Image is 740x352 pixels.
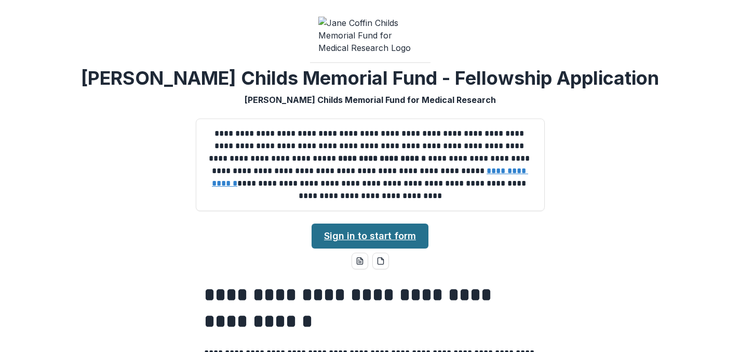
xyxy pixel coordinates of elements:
[81,67,659,89] h2: [PERSON_NAME] Childs Memorial Fund - Fellowship Application
[318,17,422,54] img: Jane Coffin Childs Memorial Fund for Medical Research Logo
[352,253,368,269] button: word-download
[245,94,496,106] p: [PERSON_NAME] Childs Memorial Fund for Medical Research
[312,224,428,249] a: Sign in to start form
[372,253,389,269] button: pdf-download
